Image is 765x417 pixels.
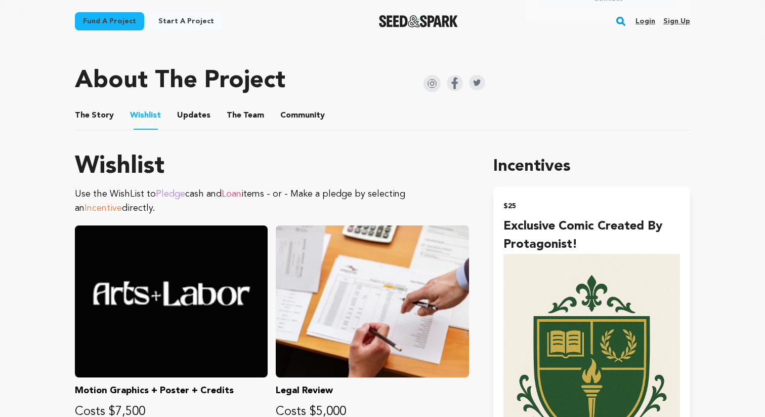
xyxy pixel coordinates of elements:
span: Updates [177,109,210,122]
img: Seed&Spark Facebook Icon [447,75,463,91]
span: Story [75,109,114,122]
h1: Incentives [493,155,690,179]
img: Seed&Spark Twitter Icon [469,75,485,90]
a: Sign up [663,13,690,29]
span: Incentive [84,204,122,213]
a: Fund a project [75,12,144,30]
span: Wishlist [130,109,161,122]
span: The [227,109,241,122]
h1: About The Project [75,69,285,93]
img: Seed&Spark Logo Dark Mode [379,15,458,27]
span: Team [227,109,264,122]
span: Loan [222,189,241,199]
h1: Wishlist [75,155,469,179]
h4: Exclusive Comic Created by Protagonist! [503,217,680,254]
span: Community [280,109,325,122]
h2: $25 [503,199,680,213]
a: Seed&Spark Homepage [379,15,458,27]
img: Seed&Spark Instagram Icon [423,75,441,92]
a: Start a project [150,12,222,30]
p: Legal Review [276,384,469,398]
span: The [75,109,90,122]
span: Pledge [156,189,185,199]
a: Login [635,13,655,29]
p: Use the WishList to cash and items - or - Make a pledge by selecting an directly. [75,187,469,215]
p: Motion Graphics + Poster + Credits [75,384,268,398]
